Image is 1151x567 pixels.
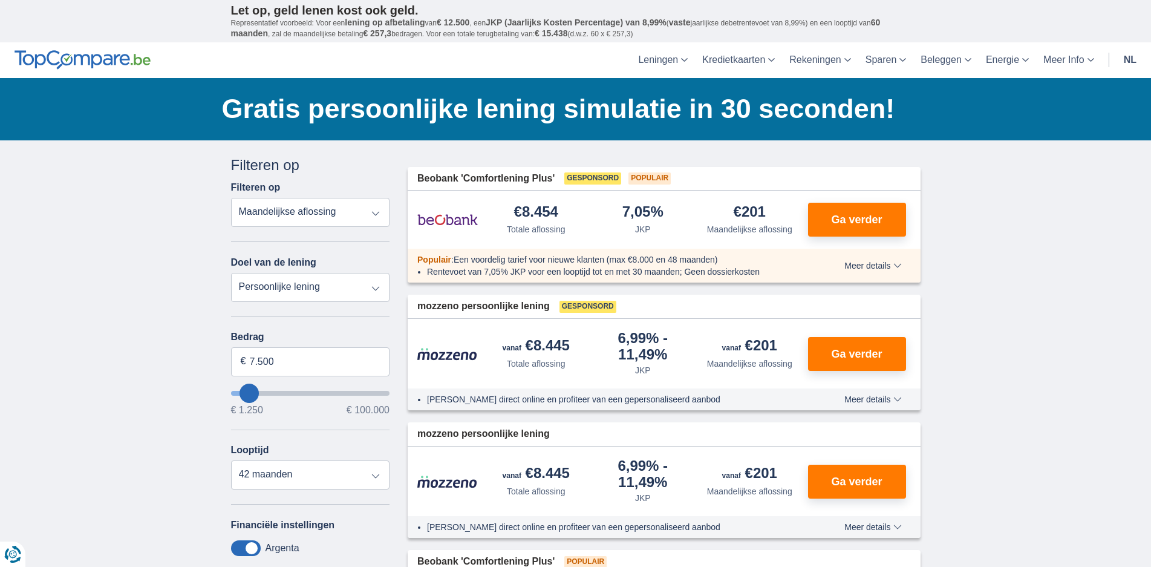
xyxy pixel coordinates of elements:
span: vaste [669,18,691,27]
span: Meer details [844,395,901,404]
span: € 1.250 [231,405,263,415]
span: Gesponsord [564,172,621,185]
img: product.pl.alt Beobank [417,205,478,235]
span: Meer details [844,261,901,270]
li: Rentevoet van 7,05% JKP voor een looptijd tot en met 30 maanden; Geen dossierkosten [427,266,800,278]
label: Doel van de lening [231,257,316,268]
button: Ga verder [808,203,906,237]
label: Argenta [266,543,299,554]
div: Maandelijkse aflossing [707,223,792,235]
div: €201 [722,338,777,355]
span: Ga verder [831,349,882,359]
span: mozzeno persoonlijke lening [417,300,550,313]
button: Meer details [835,395,910,404]
li: [PERSON_NAME] direct online en profiteer van een gepersonaliseerd aanbod [427,521,800,533]
a: Meer Info [1036,42,1101,78]
span: Populair [417,255,451,264]
div: €201 [722,466,777,483]
button: Meer details [835,261,910,270]
a: Rekeningen [782,42,858,78]
span: Ga verder [831,214,882,225]
label: Looptijd [231,445,269,456]
img: TopCompare [15,50,151,70]
span: € 15.438 [535,28,568,38]
button: Ga verder [808,465,906,499]
span: Populair [628,172,671,185]
div: JKP [635,492,651,504]
label: Filteren op [231,182,281,193]
li: [PERSON_NAME] direct online en profiteer van een gepersonaliseerd aanbod [427,393,800,405]
p: Representatief voorbeeld: Voor een van , een ( jaarlijkse debetrentevoet van 8,99%) en een loopti... [231,18,921,39]
div: €8.445 [503,466,570,483]
div: JKP [635,223,651,235]
div: Totale aflossing [507,223,566,235]
div: Totale aflossing [507,358,566,370]
div: 6,99% [595,459,692,490]
span: € 100.000 [347,405,390,415]
label: Financiële instellingen [231,520,335,531]
a: nl [1117,42,1144,78]
span: € 257,3 [363,28,391,38]
div: Totale aflossing [507,485,566,497]
input: wantToBorrow [231,391,390,396]
div: Maandelijkse aflossing [707,485,792,497]
img: product.pl.alt Mozzeno [417,347,478,361]
span: Ga verder [831,476,882,487]
span: Een voordelig tarief voor nieuwe klanten (max €8.000 en 48 maanden) [454,255,718,264]
a: Energie [979,42,1036,78]
div: €8.454 [514,205,558,221]
button: Meer details [835,522,910,532]
span: Beobank 'Comfortlening Plus' [417,172,555,186]
label: Bedrag [231,332,390,342]
div: 6,99% [595,331,692,362]
span: € [241,355,246,369]
span: Meer details [844,523,901,531]
p: Let op, geld lenen kost ook geld. [231,3,921,18]
div: €201 [734,205,766,221]
span: JKP (Jaarlijks Kosten Percentage) van 8,99% [486,18,667,27]
a: Kredietkaarten [695,42,782,78]
div: : [408,254,810,266]
span: mozzeno persoonlijke lening [417,427,550,441]
a: Sparen [858,42,914,78]
div: 7,05% [622,205,664,221]
div: Filteren op [231,155,390,175]
a: Leningen [631,42,695,78]
h1: Gratis persoonlijke lening simulatie in 30 seconden! [222,90,921,128]
button: Ga verder [808,337,906,371]
span: lening op afbetaling [345,18,425,27]
div: Maandelijkse aflossing [707,358,792,370]
div: JKP [635,364,651,376]
span: 60 maanden [231,18,881,38]
span: Gesponsord [559,301,616,313]
a: Beleggen [913,42,979,78]
div: €8.445 [503,338,570,355]
span: € 12.500 [437,18,470,27]
img: product.pl.alt Mozzeno [417,475,478,488]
